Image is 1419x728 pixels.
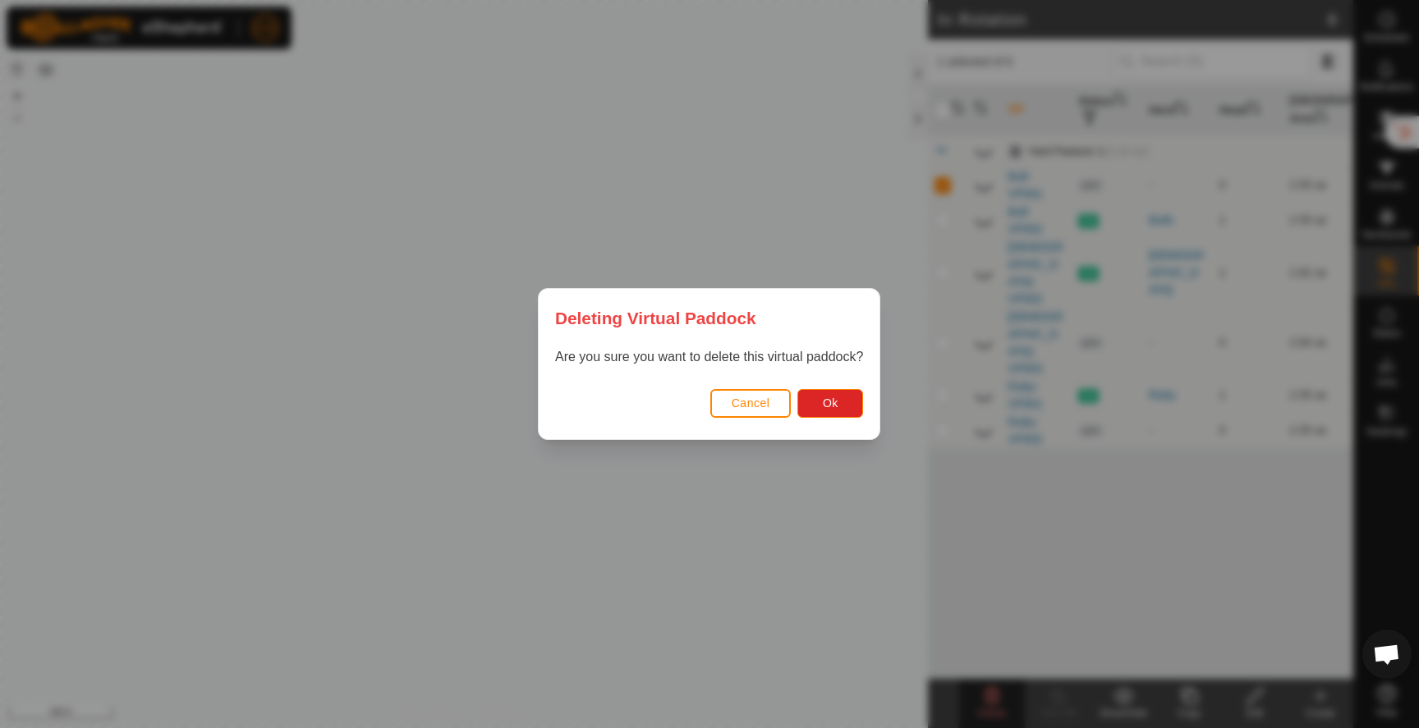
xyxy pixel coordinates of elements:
[555,305,756,331] span: Deleting Virtual Paddock
[555,347,863,367] p: Are you sure you want to delete this virtual paddock?
[823,396,838,410] span: Ok
[732,396,770,410] span: Cancel
[798,389,864,418] button: Ok
[1362,630,1412,679] div: Open chat
[710,389,792,418] button: Cancel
